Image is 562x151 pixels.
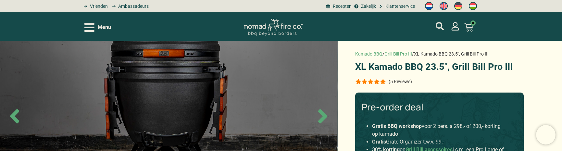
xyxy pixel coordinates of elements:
strong: Gratis [372,139,386,145]
a: grill bill ambassadors [109,3,148,10]
img: Engels [440,2,448,10]
a: Kamado BBQ [355,51,382,57]
a: Switch to Hongaars [466,0,480,12]
a: grill bill zakeljk [353,3,376,10]
span: XL Kamado BBQ 23.5″, Grill Bill Pro III [414,51,489,57]
a: mijn account [436,22,444,30]
iframe: Brevo live chat [536,125,556,145]
img: Nederlands [425,2,433,10]
a: grill bill klantenservice [378,3,415,10]
span: / [382,51,384,57]
li: voor 2 pers. a 298,- of 200,- korting op kamado [372,122,507,138]
a: 0 [456,19,481,36]
span: Ambassadeurs [117,3,149,10]
span: / [412,51,414,57]
a: Switch to Duits [451,0,466,12]
h3: Pre-order deal [362,102,517,113]
nav: breadcrumbs [355,51,489,57]
a: BBQ recepten [325,3,351,10]
span: Previous slide [3,105,26,128]
div: Open/Close Menu [84,22,111,33]
a: Grill Bill Pro III [384,51,412,57]
img: Hongaars [469,2,477,10]
span: Vrienden [88,3,108,10]
span: 0 [470,20,476,26]
li: Grate Organizer t.w.v. 99,- [372,138,507,146]
a: mijn account [451,22,459,31]
a: grill bill vrienden [81,3,108,10]
div: (5 Reviews) [389,78,412,85]
span: Next slide [311,105,334,128]
img: Duits [454,2,462,10]
span: Recepten [331,3,352,10]
h1: XL Kamado BBQ 23.5″, Grill Bill Pro III [355,62,524,71]
img: Nomad Logo [244,19,303,36]
strong: Gratis BBQ workshop [372,123,422,129]
a: Switch to Engels [436,0,451,12]
span: Klantenservice [384,3,415,10]
span: Zakelijk [359,3,376,10]
span: Menu [98,23,111,31]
